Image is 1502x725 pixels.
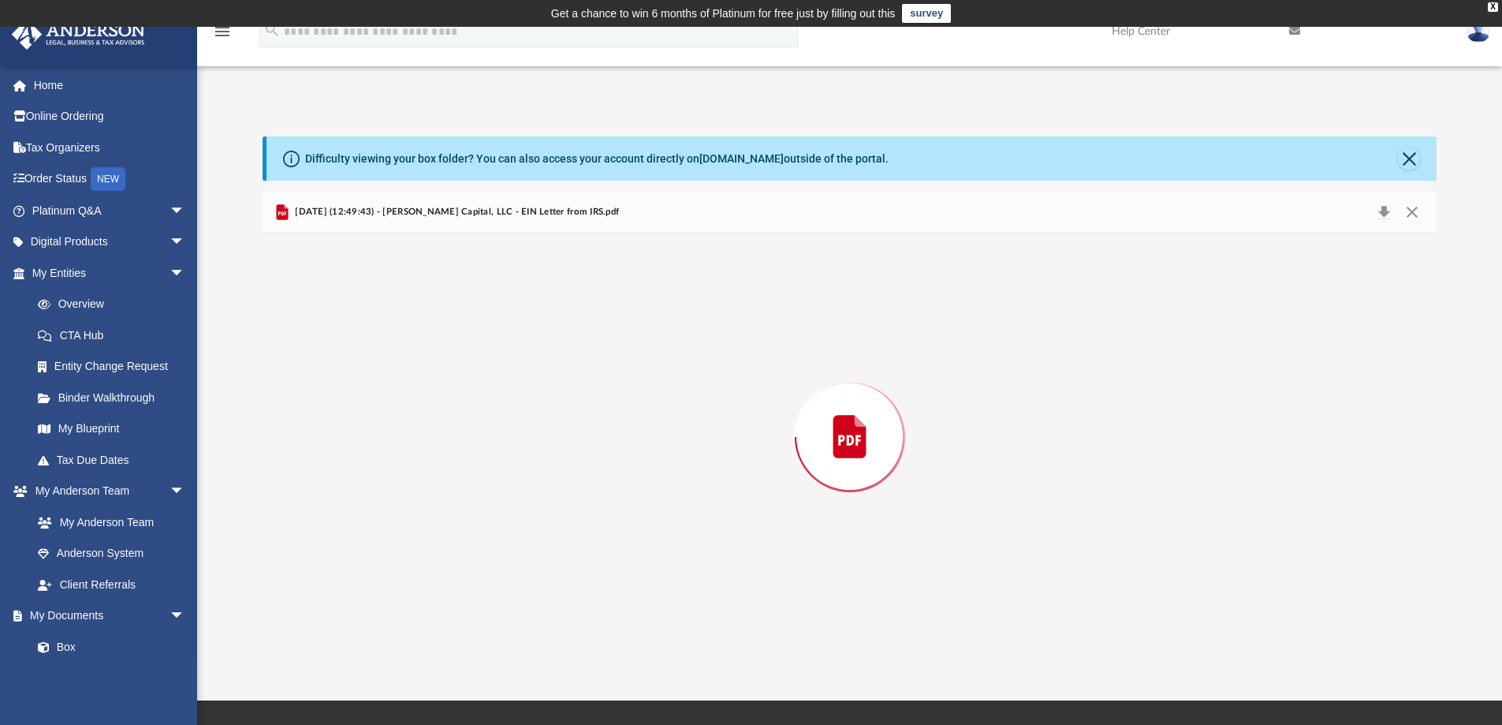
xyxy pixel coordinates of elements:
[170,226,201,259] span: arrow_drop_down
[263,21,281,39] i: search
[22,506,193,538] a: My Anderson Team
[213,30,232,41] a: menu
[11,69,209,101] a: Home
[11,257,209,289] a: My Entitiesarrow_drop_down
[22,569,201,600] a: Client Referrals
[22,413,201,445] a: My Blueprint
[22,631,193,663] a: Box
[1398,201,1426,223] button: Close
[91,167,125,191] div: NEW
[11,476,201,507] a: My Anderson Teamarrow_drop_down
[11,101,209,133] a: Online Ordering
[1467,20,1490,43] img: User Pic
[305,151,889,167] div: Difficulty viewing your box folder? You can also access your account directly on outside of the p...
[11,226,209,258] a: Digital Productsarrow_drop_down
[11,132,209,163] a: Tax Organizers
[7,19,150,50] img: Anderson Advisors Platinum Portal
[22,444,209,476] a: Tax Due Dates
[170,257,201,290] span: arrow_drop_down
[1488,2,1498,12] div: close
[22,382,209,413] a: Binder Walkthrough
[1398,148,1420,170] button: Close
[11,195,209,226] a: Platinum Q&Aarrow_drop_down
[213,22,232,41] i: menu
[22,538,201,570] a: Anderson System
[170,476,201,508] span: arrow_drop_down
[902,4,951,23] a: survey
[22,320,209,351] a: CTA Hub
[11,600,201,632] a: My Documentsarrow_drop_down
[170,195,201,227] span: arrow_drop_down
[1370,201,1398,223] button: Download
[22,289,209,320] a: Overview
[22,663,201,694] a: Meeting Minutes
[11,163,209,196] a: Order StatusNEW
[699,152,784,165] a: [DOMAIN_NAME]
[22,351,209,383] a: Entity Change Request
[170,600,201,633] span: arrow_drop_down
[292,205,619,219] span: [DATE] (12:49:43) - [PERSON_NAME] Capital, LLC - EIN Letter from IRS.pdf
[551,4,896,23] div: Get a chance to win 6 months of Platinum for free just by filling out this
[263,192,1437,641] div: Preview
